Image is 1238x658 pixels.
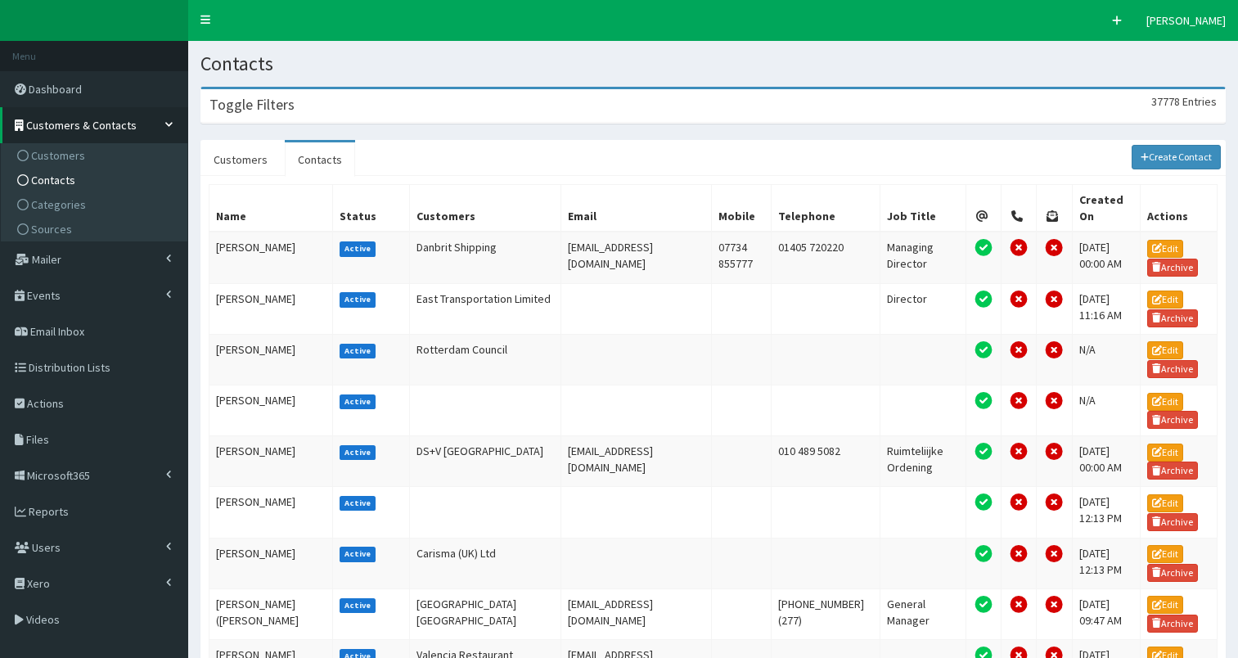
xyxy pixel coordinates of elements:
[1072,185,1140,232] th: Created On
[1147,444,1183,462] a: Edit
[1147,596,1183,614] a: Edit
[1147,259,1198,277] a: Archive
[410,588,561,639] td: [GEOGRAPHIC_DATA] [GEOGRAPHIC_DATA]
[1072,385,1140,435] td: N/A
[1147,615,1198,633] a: Archive
[1147,411,1198,429] a: Archive
[772,185,880,232] th: Telephone
[1072,588,1140,639] td: [DATE] 09:47 AM
[880,588,966,639] td: General Manager
[1182,94,1217,109] span: Entries
[772,436,880,487] td: 010 489 5082
[1002,185,1037,232] th: Telephone Permission
[200,142,281,177] a: Customers
[1147,341,1183,359] a: Edit
[880,283,966,334] td: Director
[1072,334,1140,385] td: N/A
[1141,185,1218,232] th: Actions
[31,197,86,212] span: Categories
[340,292,376,307] label: Active
[30,324,84,339] span: Email Inbox
[209,185,333,232] th: Name
[1037,185,1072,232] th: Post Permission
[1147,309,1198,327] a: Archive
[1146,13,1226,28] span: [PERSON_NAME]
[27,288,61,303] span: Events
[340,598,376,613] label: Active
[561,185,712,232] th: Email
[340,547,376,561] label: Active
[1072,283,1140,334] td: [DATE] 11:16 AM
[880,436,966,487] td: Ruimteliijke Ordening
[32,252,61,267] span: Mailer
[1147,545,1183,563] a: Edit
[1147,513,1198,531] a: Archive
[561,232,712,283] td: [EMAIL_ADDRESS][DOMAIN_NAME]
[1147,564,1198,582] a: Archive
[5,143,187,168] a: Customers
[200,53,1226,74] h1: Contacts
[772,232,880,283] td: 01405 720220
[410,436,561,487] td: DS+V [GEOGRAPHIC_DATA]
[561,588,712,639] td: [EMAIL_ADDRESS][DOMAIN_NAME]
[1151,94,1180,109] span: 37778
[209,385,333,435] td: [PERSON_NAME]
[26,118,137,133] span: Customers & Contacts
[1147,494,1183,512] a: Edit
[1147,462,1198,480] a: Archive
[340,445,376,460] label: Active
[26,432,49,447] span: Files
[31,222,72,237] span: Sources
[5,192,187,217] a: Categories
[285,142,355,177] a: Contacts
[340,344,376,358] label: Active
[772,588,880,639] td: [PHONE_NUMBER] (277)
[410,185,561,232] th: Customers
[332,185,410,232] th: Status
[410,334,561,385] td: Rotterdam Council
[29,360,110,375] span: Distribution Lists
[209,538,333,588] td: [PERSON_NAME]
[27,468,90,483] span: Microsoft365
[27,396,64,411] span: Actions
[209,283,333,334] td: [PERSON_NAME]
[209,97,295,112] h3: Toggle Filters
[32,540,61,555] span: Users
[209,232,333,283] td: [PERSON_NAME]
[29,82,82,97] span: Dashboard
[410,283,561,334] td: East Transportation Limited
[1072,232,1140,283] td: [DATE] 00:00 AM
[27,576,50,591] span: Xero
[410,232,561,283] td: Danbrit Shipping
[1147,393,1183,411] a: Edit
[966,185,1001,232] th: Email Permission
[31,148,85,163] span: Customers
[5,217,187,241] a: Sources
[410,538,561,588] td: Carisma (UK) Ltd
[1147,240,1183,258] a: Edit
[561,436,712,487] td: [EMAIL_ADDRESS][DOMAIN_NAME]
[209,588,333,639] td: [PERSON_NAME] ([PERSON_NAME]
[340,241,376,256] label: Active
[209,436,333,487] td: [PERSON_NAME]
[1147,291,1183,309] a: Edit
[1072,436,1140,487] td: [DATE] 00:00 AM
[31,173,75,187] span: Contacts
[880,185,966,232] th: Job Title
[711,232,771,283] td: 07734 855777
[340,496,376,511] label: Active
[209,334,333,385] td: [PERSON_NAME]
[340,394,376,409] label: Active
[26,612,60,627] span: Videos
[209,487,333,538] td: [PERSON_NAME]
[1132,145,1222,169] a: Create Contact
[1072,538,1140,588] td: [DATE] 12:13 PM
[880,232,966,283] td: Managing Director
[711,185,771,232] th: Mobile
[1072,487,1140,538] td: [DATE] 12:13 PM
[5,168,187,192] a: Contacts
[29,504,69,519] span: Reports
[1147,360,1198,378] a: Archive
